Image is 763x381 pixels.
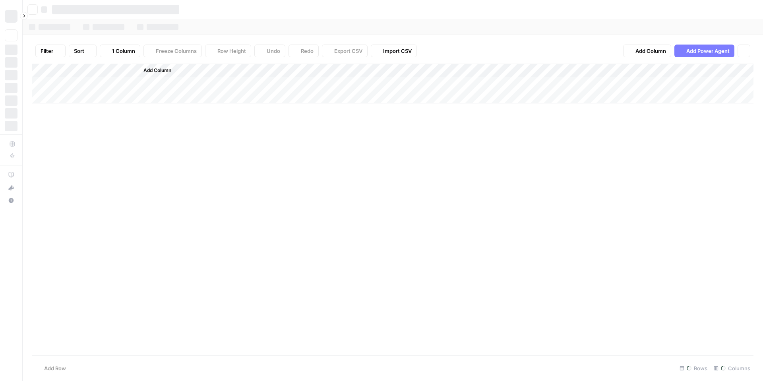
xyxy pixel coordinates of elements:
span: Row Height [217,47,246,55]
button: Add Row [32,362,71,375]
button: 1 Column [100,45,140,57]
span: Redo [301,47,314,55]
span: Add Row [44,364,66,372]
span: Add Column [143,67,171,74]
span: Import CSV [383,47,412,55]
button: Add Power Agent [674,45,734,57]
button: Export CSV [322,45,368,57]
button: Help + Support [5,194,17,207]
span: Sort [74,47,84,55]
div: What's new? [5,182,17,194]
button: Import CSV [371,45,417,57]
button: Freeze Columns [143,45,202,57]
button: Sort [69,45,97,57]
button: Add Column [623,45,671,57]
span: Add Power Agent [686,47,730,55]
button: Row Height [205,45,251,57]
span: Add Column [635,47,666,55]
span: 1 Column [112,47,135,55]
span: Filter [41,47,53,55]
button: Add Column [133,65,174,76]
span: Freeze Columns [156,47,197,55]
button: Redo [289,45,319,57]
button: Undo [254,45,285,57]
button: Filter [35,45,66,57]
div: Columns [711,362,753,375]
span: Undo [267,47,280,55]
span: Export CSV [334,47,362,55]
button: What's new? [5,181,17,194]
div: Rows [676,362,711,375]
a: AirOps Academy [5,169,17,181]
